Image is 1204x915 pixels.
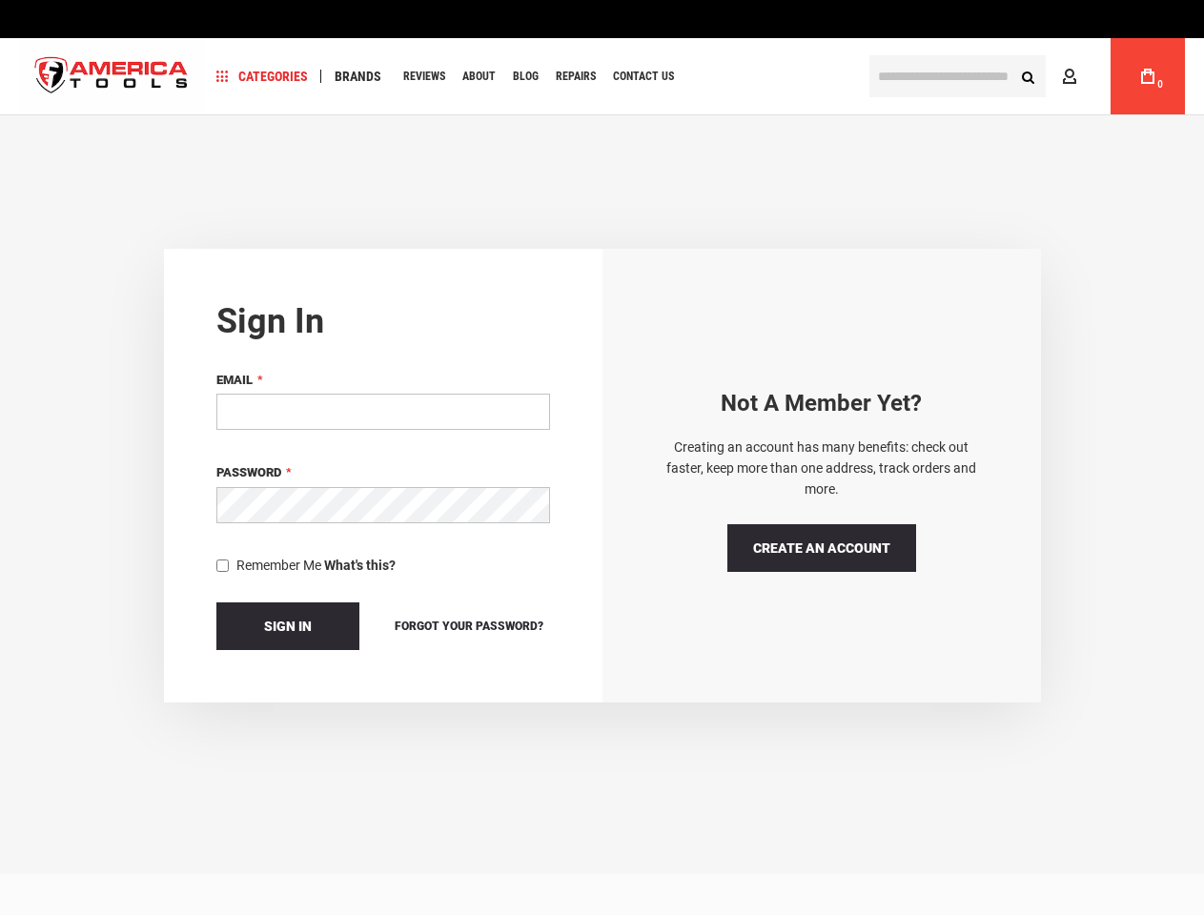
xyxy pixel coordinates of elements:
[19,41,204,112] img: America Tools
[753,540,890,556] span: Create an Account
[216,465,281,479] span: Password
[1157,79,1163,90] span: 0
[604,64,683,90] a: Contact Us
[216,70,308,83] span: Categories
[454,64,504,90] a: About
[324,558,396,573] strong: What's this?
[216,301,324,341] strong: Sign in
[655,437,989,500] p: Creating an account has many benefits: check out faster, keep more than one address, track orders...
[335,70,381,83] span: Brands
[1010,58,1046,94] button: Search
[1130,38,1166,114] a: 0
[216,602,359,650] button: Sign In
[556,71,596,82] span: Repairs
[403,71,445,82] span: Reviews
[388,616,550,637] a: Forgot Your Password?
[208,64,316,90] a: Categories
[395,64,454,90] a: Reviews
[395,620,543,633] span: Forgot Your Password?
[727,524,916,572] a: Create an Account
[264,619,312,634] span: Sign In
[513,71,539,82] span: Blog
[236,558,321,573] span: Remember Me
[326,64,390,90] a: Brands
[613,71,674,82] span: Contact Us
[19,41,204,112] a: store logo
[547,64,604,90] a: Repairs
[462,71,496,82] span: About
[216,373,253,387] span: Email
[721,390,922,417] strong: Not a Member yet?
[504,64,547,90] a: Blog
